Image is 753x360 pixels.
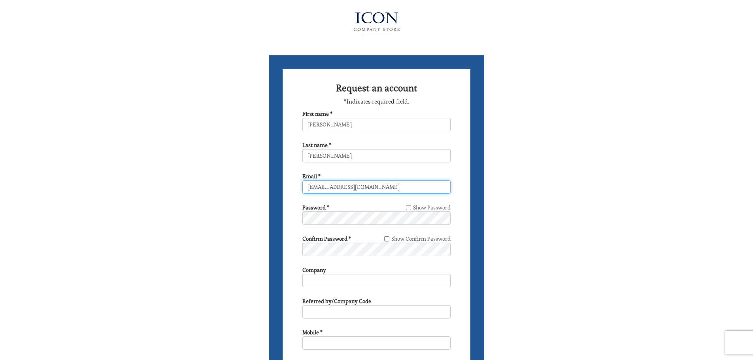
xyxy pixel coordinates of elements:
label: Show Password [406,204,451,211]
input: Show Password [406,205,411,210]
label: Password * [302,204,329,211]
label: Mobile * [302,328,323,336]
label: Company [302,266,326,274]
h2: Request an account [302,83,451,93]
label: First name * [302,110,332,118]
label: Show Confirm Password [384,235,451,243]
p: *Indicates required field. [302,97,451,106]
label: Confirm Password * [302,235,351,243]
label: Email * [302,172,321,180]
input: Show Confirm Password [384,236,389,241]
label: Last name * [302,141,331,149]
label: Referred by/Company Code [302,297,371,305]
